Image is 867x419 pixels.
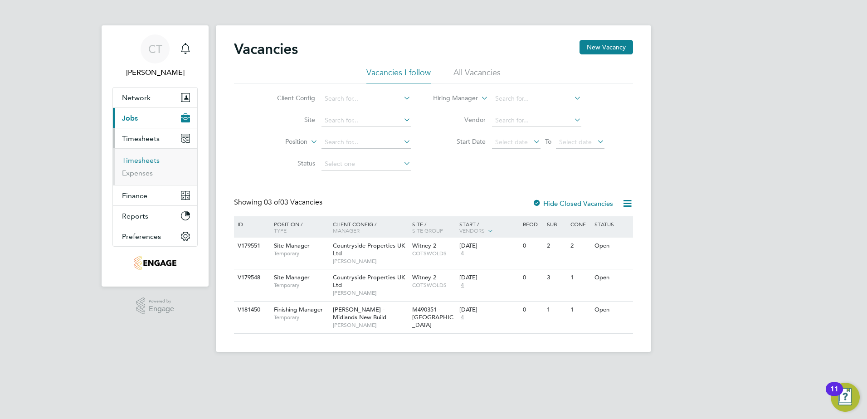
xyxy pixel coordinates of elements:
span: Reports [122,212,148,220]
div: Sub [545,216,568,232]
label: Hiring Manager [426,94,478,103]
button: Reports [113,206,197,226]
nav: Main navigation [102,25,209,287]
div: V179551 [235,238,267,254]
span: Timesheets [122,134,160,143]
span: Site Group [412,227,443,234]
span: Finishing Manager [274,306,323,313]
div: Timesheets [113,148,197,185]
span: Chloe Taquin [112,67,198,78]
input: Select one [321,158,411,171]
a: Expenses [122,169,153,177]
a: CT[PERSON_NAME] [112,34,198,78]
span: COTSWOLDS [412,282,455,289]
button: New Vacancy [580,40,633,54]
label: Vendor [433,116,486,124]
span: Manager [333,227,360,234]
span: [PERSON_NAME] - Midlands New Build [333,306,386,321]
span: 4 [459,250,465,258]
div: 1 [568,269,592,286]
span: [PERSON_NAME] [333,289,408,297]
div: V181450 [235,302,267,318]
div: 0 [521,302,544,318]
span: 4 [459,314,465,322]
div: 2 [568,238,592,254]
input: Search for... [492,114,581,127]
input: Search for... [492,93,581,105]
span: Temporary [274,250,328,257]
div: 0 [521,269,544,286]
a: Timesheets [122,156,160,165]
div: ID [235,216,267,232]
div: V179548 [235,269,267,286]
span: Witney 2 [412,242,436,249]
label: Client Config [263,94,315,102]
span: Temporary [274,314,328,321]
span: Type [274,227,287,234]
label: Hide Closed Vacancies [532,199,613,208]
span: M490351 - [GEOGRAPHIC_DATA] [412,306,453,329]
div: Site / [410,216,458,238]
label: Status [263,159,315,167]
input: Search for... [321,114,411,127]
button: Timesheets [113,128,197,148]
div: Open [592,269,632,286]
div: Open [592,238,632,254]
li: All Vacancies [453,67,501,83]
span: [PERSON_NAME] [333,322,408,329]
label: Site [263,116,315,124]
span: Preferences [122,232,161,241]
div: Client Config / [331,216,410,238]
button: Open Resource Center, 11 new notifications [831,383,860,412]
div: [DATE] [459,306,518,314]
img: thornbaker-logo-retina.png [134,256,176,270]
span: Site Manager [274,273,310,281]
div: 11 [830,389,838,401]
span: [PERSON_NAME] [333,258,408,265]
div: Conf [568,216,592,232]
span: To [542,136,554,147]
h2: Vacancies [234,40,298,58]
span: Vendors [459,227,485,234]
div: Position / [267,216,331,238]
span: Temporary [274,282,328,289]
label: Start Date [433,137,486,146]
a: Go to home page [112,256,198,270]
button: Finance [113,185,197,205]
span: Site Manager [274,242,310,249]
span: Countryside Properties UK Ltd [333,273,405,289]
span: Finance [122,191,147,200]
span: Countryside Properties UK Ltd [333,242,405,257]
div: Start / [457,216,521,239]
li: Vacancies I follow [366,67,431,83]
div: Reqd [521,216,544,232]
span: CT [148,43,162,55]
span: COTSWOLDS [412,250,455,257]
div: 1 [545,302,568,318]
span: 03 Vacancies [264,198,322,207]
div: [DATE] [459,242,518,250]
span: Network [122,93,151,102]
input: Search for... [321,93,411,105]
span: Witney 2 [412,273,436,281]
div: 3 [545,269,568,286]
span: Engage [149,305,174,313]
span: Select date [495,138,528,146]
div: 2 [545,238,568,254]
button: Preferences [113,226,197,246]
span: Select date [559,138,592,146]
div: 1 [568,302,592,318]
span: 4 [459,282,465,289]
div: Status [592,216,632,232]
div: 0 [521,238,544,254]
div: Open [592,302,632,318]
span: Jobs [122,114,138,122]
span: 03 of [264,198,280,207]
button: Network [113,88,197,107]
span: Powered by [149,297,174,305]
label: Position [255,137,307,146]
input: Search for... [321,136,411,149]
div: [DATE] [459,274,518,282]
button: Jobs [113,108,197,128]
div: Showing [234,198,324,207]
